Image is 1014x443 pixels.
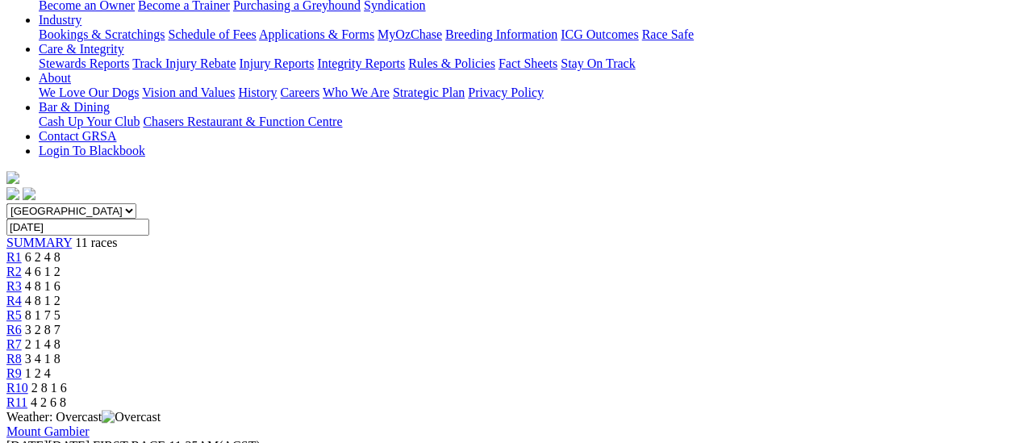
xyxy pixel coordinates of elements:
a: Care & Integrity [39,42,124,56]
a: Industry [39,13,81,27]
span: 4 8 1 2 [25,294,61,307]
div: Bar & Dining [39,115,1008,129]
a: Injury Reports [239,56,314,70]
a: R3 [6,279,22,293]
span: 4 6 1 2 [25,265,61,278]
a: Integrity Reports [317,56,405,70]
img: twitter.svg [23,187,35,200]
a: R9 [6,366,22,380]
a: Strategic Plan [393,86,465,99]
a: Track Injury Rebate [132,56,236,70]
a: R11 [6,395,27,409]
a: R6 [6,323,22,336]
a: Cash Up Your Club [39,115,140,128]
div: Industry [39,27,1008,42]
span: 11 races [75,236,117,249]
span: 8 1 7 5 [25,308,61,322]
a: Applications & Forms [259,27,374,41]
img: Overcast [102,410,161,424]
img: logo-grsa-white.png [6,171,19,184]
a: R10 [6,381,28,395]
a: Login To Blackbook [39,144,145,157]
a: R2 [6,265,22,278]
a: Stewards Reports [39,56,129,70]
a: Contact GRSA [39,129,116,143]
span: 4 8 1 6 [25,279,61,293]
a: Who We Are [323,86,390,99]
a: ICG Outcomes [561,27,638,41]
a: Race Safe [641,27,693,41]
a: Schedule of Fees [168,27,256,41]
span: 6 2 4 8 [25,250,61,264]
a: MyOzChase [378,27,442,41]
a: R8 [6,352,22,366]
div: Care & Integrity [39,56,1008,71]
span: 2 1 4 8 [25,337,61,351]
div: About [39,86,1008,100]
a: Rules & Policies [408,56,495,70]
a: R7 [6,337,22,351]
a: Vision and Values [142,86,235,99]
span: 4 2 6 8 [31,395,66,409]
input: Select date [6,219,149,236]
span: 3 2 8 7 [25,323,61,336]
span: 3 4 1 8 [25,352,61,366]
a: Fact Sheets [499,56,557,70]
a: History [238,86,277,99]
a: Privacy Policy [468,86,544,99]
a: Careers [280,86,319,99]
span: Weather: Overcast [6,410,161,424]
a: Chasers Restaurant & Function Centre [143,115,342,128]
a: SUMMARY [6,236,72,249]
a: About [39,71,71,85]
a: Bookings & Scratchings [39,27,165,41]
a: R4 [6,294,22,307]
a: We Love Our Dogs [39,86,139,99]
a: Stay On Track [561,56,635,70]
span: 2 8 1 6 [31,381,67,395]
img: facebook.svg [6,187,19,200]
a: R1 [6,250,22,264]
a: Bar & Dining [39,100,110,114]
a: R5 [6,308,22,322]
a: Breeding Information [445,27,557,41]
span: 1 2 4 [25,366,51,380]
a: Mount Gambier [6,424,90,438]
